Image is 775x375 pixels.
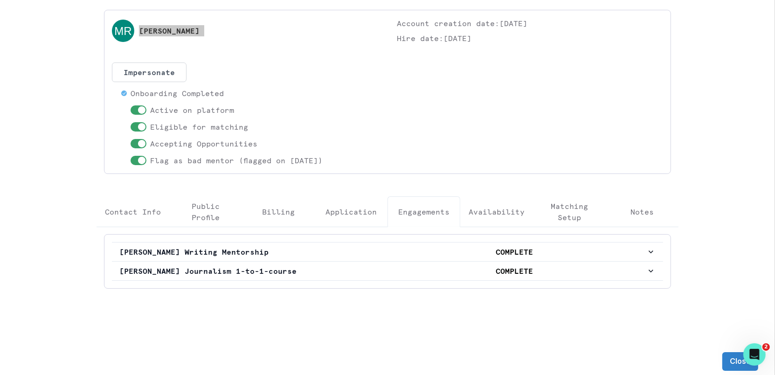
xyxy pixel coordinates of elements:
p: Public Profile [177,201,234,223]
p: Application [325,206,377,217]
p: Account creation date: [DATE] [397,18,663,29]
button: Impersonate [112,62,187,82]
p: Billing [262,206,295,217]
iframe: Intercom live chat [743,343,766,366]
a: [PERSON_NAME] [139,25,200,36]
p: Active on platform [150,104,234,116]
img: svg [112,20,134,42]
p: Availability [469,206,525,217]
p: [PERSON_NAME] Writing Mentorship [119,246,383,257]
span: 2 [762,343,770,351]
p: COMPLETE [383,265,646,277]
p: COMPLETE [383,246,646,257]
p: Notes [630,206,654,217]
p: Hire date: [DATE] [397,33,663,44]
p: Onboarding Completed [131,88,224,99]
p: Contact Info [105,206,161,217]
p: [PERSON_NAME] Journalism 1-to-1-course [119,265,383,277]
p: Engagements [398,206,450,217]
p: Eligible for matching [150,121,248,132]
p: Matching Setup [541,201,598,223]
p: Flag as bad mentor (flagged on [DATE]) [150,155,323,166]
button: [PERSON_NAME] Journalism 1-to-1-courseCOMPLETE [112,262,663,280]
button: Close [722,352,758,371]
button: [PERSON_NAME] Writing MentorshipCOMPLETE [112,243,663,261]
p: Accepting Opportunities [150,138,257,149]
